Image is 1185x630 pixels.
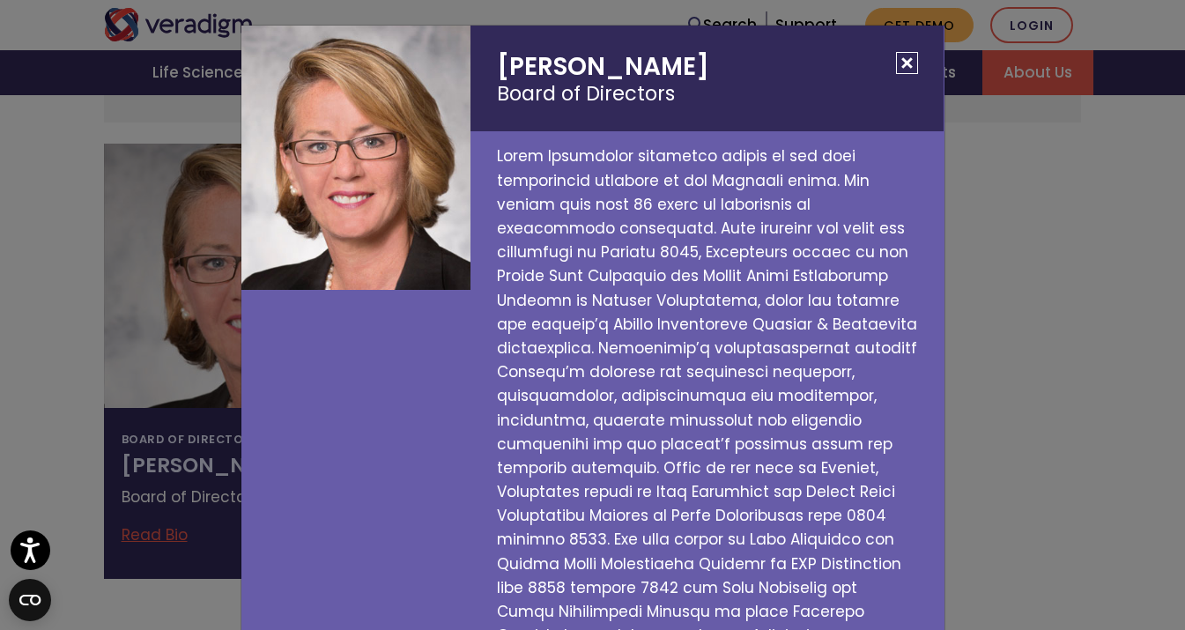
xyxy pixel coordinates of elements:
[9,579,51,621] button: Open CMP widget
[497,82,917,106] small: Board of Directors
[1097,542,1164,609] iframe: Drift Chat Widget
[470,26,944,131] h2: [PERSON_NAME]
[896,52,918,74] button: Close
